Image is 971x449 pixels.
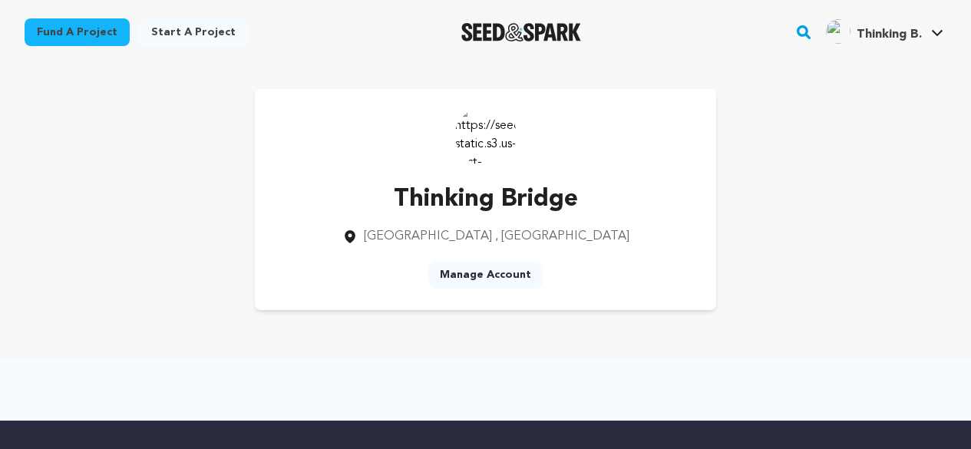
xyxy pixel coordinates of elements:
span: Thinking B.'s Profile [823,16,946,48]
a: Seed&Spark Homepage [461,23,582,41]
span: Thinking B. [857,28,922,41]
a: Thinking B.'s Profile [823,16,946,44]
img: https://seedandspark-static.s3.us-east-2.amazonaws.com/images/User/002/305/499/medium/ACg8ocLfTZc... [455,104,517,166]
img: ACg8ocLfTZcWd1ACsMB3v2GatqkzZnONM6mInGiB3umxCOSeTs55hg=s96-c [826,19,850,44]
a: Manage Account [428,261,543,289]
img: Seed&Spark Logo Dark Mode [461,23,582,41]
a: Start a project [139,18,248,46]
a: Fund a project [25,18,130,46]
div: Thinking B.'s Profile [826,19,922,44]
p: Thinking Bridge [342,181,629,218]
span: , [GEOGRAPHIC_DATA] [495,230,629,243]
span: [GEOGRAPHIC_DATA] [364,230,492,243]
